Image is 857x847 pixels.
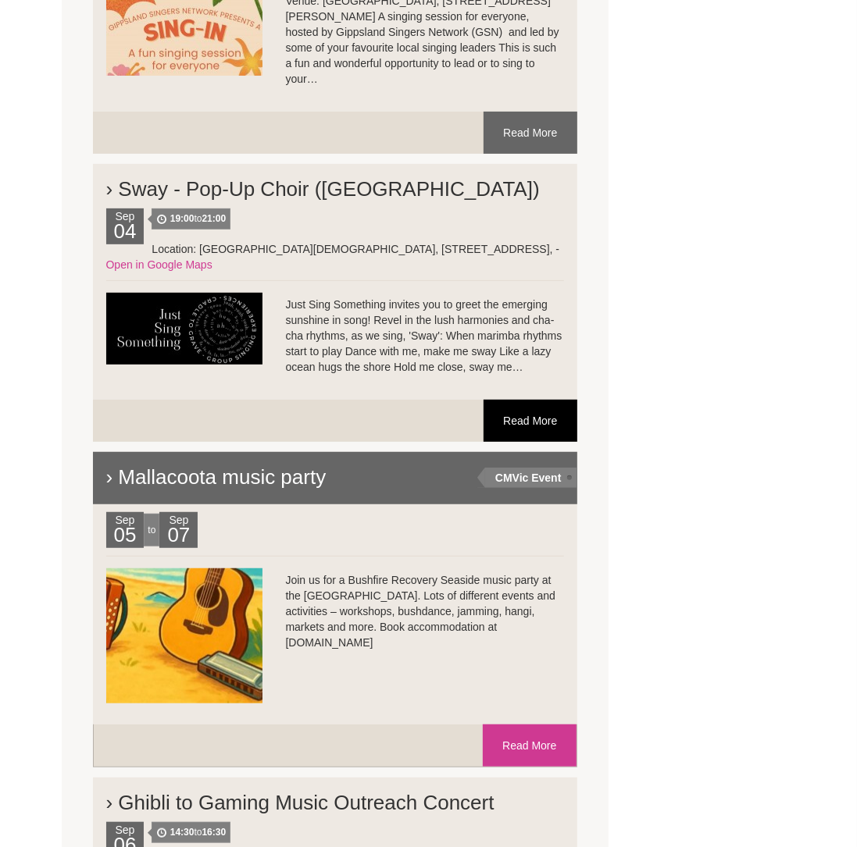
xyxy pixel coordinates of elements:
div: Location: [GEOGRAPHIC_DATA][DEMOGRAPHIC_DATA], [STREET_ADDRESS], - [106,241,564,272]
img: SqueezeSucknPluck-sq.jpg [106,568,262,703]
span: to [152,208,230,230]
h2: 04 [110,224,141,244]
a: Read More [483,724,576,767]
strong: 16:30 [202,827,226,838]
a: Read More [484,112,577,154]
span: to [152,822,230,843]
strong: 21:00 [202,213,226,224]
h2: › Sway - Pop-Up Choir ([GEOGRAPHIC_DATA]) [106,162,564,208]
p: Just Sing Something invites you to greet the emerging sunshine in song! Revel in the lush harmoni... [106,297,564,375]
h2: › Ghibli to Gaming Music Outreach Concert [106,775,564,822]
p: Join us for a Bushfire Recovery Seaside music party at the [GEOGRAPHIC_DATA]. Lots of different e... [106,572,564,650]
h2: 07 [163,528,194,548]
h2: 05 [110,528,141,548]
div: to [144,514,159,546]
strong: CMVic Event [495,472,562,484]
img: JustSingSomething_blacklogo.jpg [106,293,262,365]
strong: 19:00 [170,213,195,224]
a: Read More [484,400,577,442]
div: Sep [106,208,145,244]
div: Sep [106,512,145,548]
div: Sep [159,512,198,548]
a: Open in Google Maps [106,258,212,271]
strong: 14:30 [170,827,195,838]
h2: › Mallacoota music party [91,450,580,504]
